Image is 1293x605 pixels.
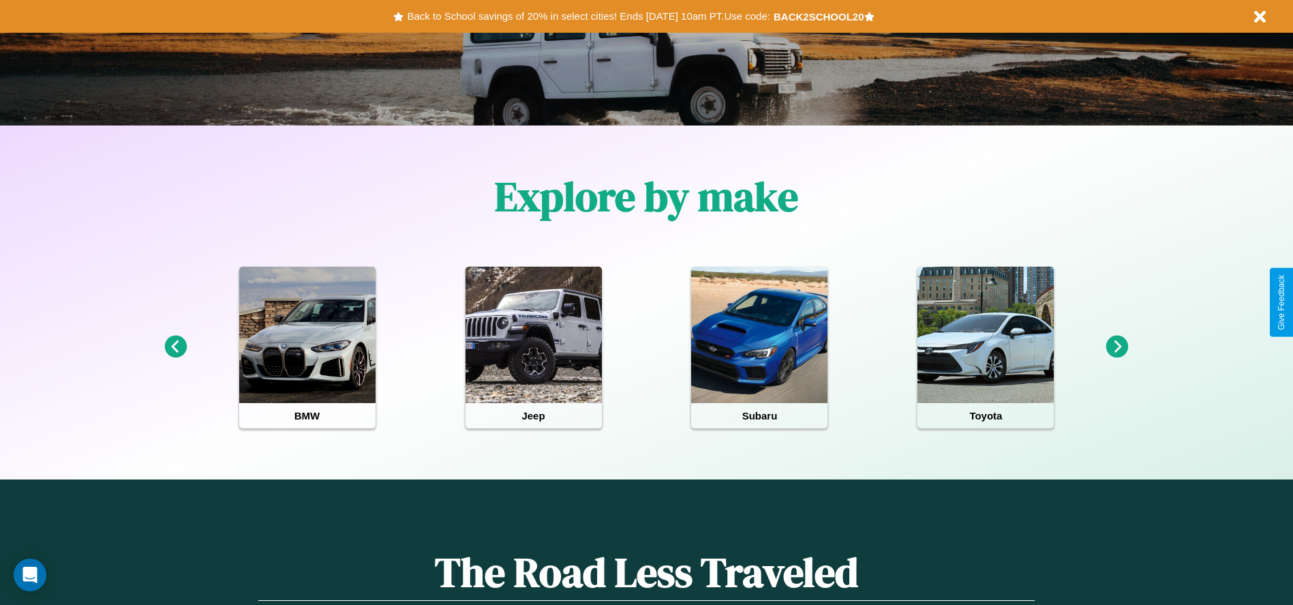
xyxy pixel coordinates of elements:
[691,403,827,428] h4: Subaru
[774,11,864,23] b: BACK2SCHOOL20
[14,559,46,591] div: Open Intercom Messenger
[404,7,773,26] button: Back to School savings of 20% in select cities! Ends [DATE] 10am PT.Use code:
[917,403,1054,428] h4: Toyota
[258,544,1034,601] h1: The Road Less Traveled
[1277,275,1286,330] div: Give Feedback
[466,403,602,428] h4: Jeep
[495,168,798,224] h1: Explore by make
[239,403,376,428] h4: BMW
